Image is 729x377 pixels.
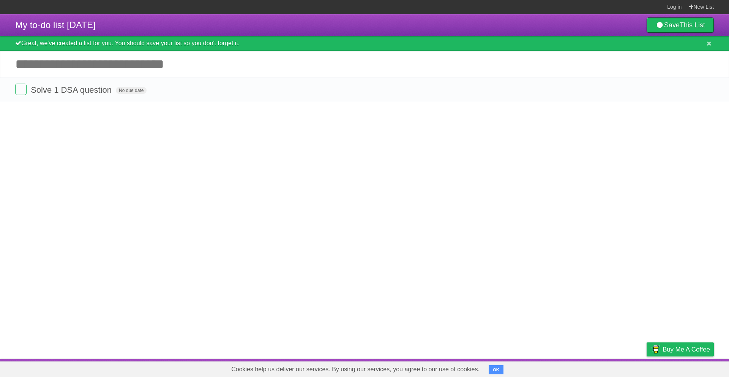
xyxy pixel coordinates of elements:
button: OK [489,365,503,374]
span: My to-do list [DATE] [15,20,96,30]
span: Solve 1 DSA question [31,85,114,95]
a: Terms [611,361,628,375]
a: SaveThis List [647,17,714,33]
a: About [546,361,562,375]
span: Cookies help us deliver our services. By using our services, you agree to our use of cookies. [224,362,487,377]
b: This List [680,21,705,29]
img: Buy me a coffee [650,343,661,356]
a: Suggest a feature [666,361,714,375]
a: Developers [571,361,601,375]
a: Buy me a coffee [647,342,714,356]
a: Privacy [637,361,656,375]
label: Done [15,84,27,95]
span: No due date [116,87,147,94]
span: Buy me a coffee [663,343,710,356]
